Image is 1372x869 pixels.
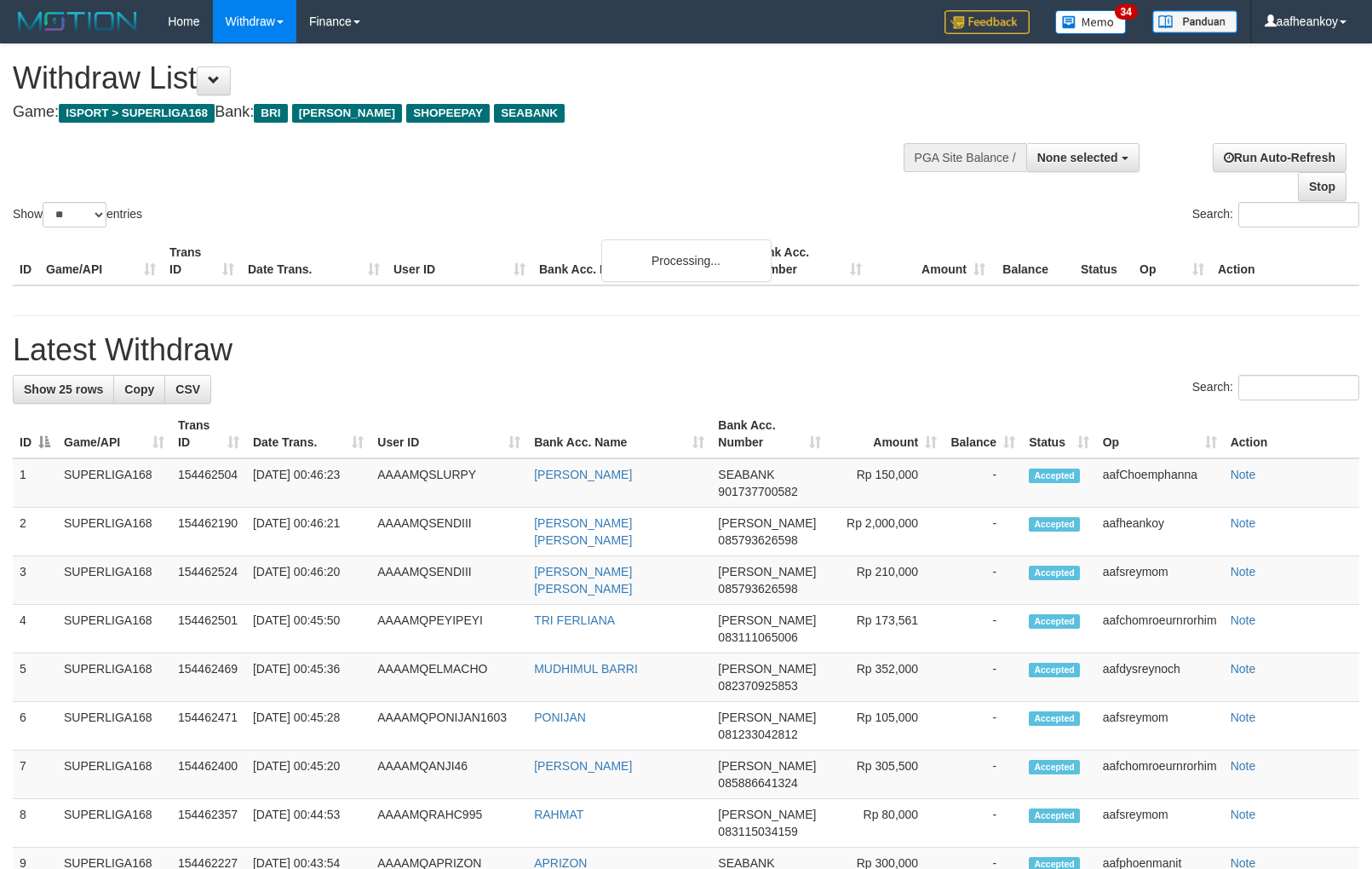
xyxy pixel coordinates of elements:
span: SHOPEEPAY [406,104,490,123]
td: AAAAMQRAHC995 [370,799,527,848]
th: Amount: activate to sort column ascending [828,410,944,458]
th: Status: activate to sort column ascending [1022,410,1096,458]
th: Op [1133,237,1211,285]
td: [DATE] 00:45:50 [246,605,370,653]
span: CSV [175,383,200,396]
td: [DATE] 00:46:23 [246,458,370,508]
h1: Withdraw List [13,61,898,95]
a: Note [1231,662,1256,676]
a: RAHMAT [534,808,583,821]
td: 154462524 [171,556,246,605]
td: - [944,751,1022,799]
a: CSV [164,375,211,404]
th: Bank Acc. Name: activate to sort column ascending [527,410,711,458]
td: Rp 173,561 [828,605,944,653]
th: Op: activate to sort column ascending [1096,410,1224,458]
span: Copy 083111065006 to clipboard [718,630,797,644]
td: 8 [13,799,57,848]
th: User ID: activate to sort column ascending [370,410,527,458]
span: Accepted [1029,711,1080,726]
td: [DATE] 00:45:28 [246,702,370,751]
td: 154462400 [171,751,246,799]
td: AAAAMQSENDIII [370,508,527,556]
th: Bank Acc. Number: activate to sort column ascending [711,410,828,458]
td: SUPERLIGA168 [57,799,171,848]
a: [PERSON_NAME] [534,759,632,773]
a: Note [1231,711,1256,724]
td: 154462190 [171,508,246,556]
span: Accepted [1029,517,1080,532]
span: Accepted [1029,809,1080,823]
td: aafchomroeurnrorhim [1096,605,1224,653]
td: AAAAMQPONIJAN1603 [370,702,527,751]
a: Run Auto-Refresh [1213,143,1346,172]
a: Show 25 rows [13,375,114,404]
a: PONIJAN [534,711,586,724]
button: None selected [1026,143,1140,172]
span: None selected [1037,151,1118,164]
td: aafsreymom [1096,799,1224,848]
td: 154462501 [171,605,246,653]
span: [PERSON_NAME] [718,808,816,821]
td: SUPERLIGA168 [57,508,171,556]
a: Stop [1298,172,1346,201]
td: SUPERLIGA168 [57,605,171,653]
a: Note [1231,468,1256,481]
td: Rp 80,000 [828,799,944,848]
td: - [944,799,1022,848]
a: TRI FERLIANA [534,613,615,627]
th: Game/API [39,237,163,285]
td: - [944,605,1022,653]
td: 7 [13,751,57,799]
td: Rp 210,000 [828,556,944,605]
th: Date Trans.: activate to sort column ascending [246,410,370,458]
a: Note [1231,613,1256,627]
td: 154462504 [171,458,246,508]
td: aafchomroeurnrorhim [1096,751,1224,799]
td: aafheankoy [1096,508,1224,556]
td: aafsreymom [1096,556,1224,605]
span: Accepted [1029,663,1080,677]
td: - [944,702,1022,751]
span: SEABANK [494,104,565,123]
a: [PERSON_NAME] [PERSON_NAME] [534,565,632,596]
span: ISPORT > SUPERLIGA168 [59,104,215,123]
th: Action [1211,237,1359,285]
span: Show 25 rows [24,383,103,396]
td: [DATE] 00:45:20 [246,751,370,799]
a: Note [1231,808,1256,821]
th: Action [1224,410,1359,458]
label: Show entries [13,202,142,227]
a: MUDHIMUL BARRI [534,662,638,676]
td: Rp 105,000 [828,702,944,751]
th: Amount [869,237,992,285]
div: Processing... [601,239,772,282]
td: [DATE] 00:46:21 [246,508,370,556]
td: - [944,458,1022,508]
td: Rp 2,000,000 [828,508,944,556]
td: SUPERLIGA168 [57,653,171,702]
td: aafChoemphanna [1096,458,1224,508]
h1: Latest Withdraw [13,333,1359,367]
td: - [944,556,1022,605]
span: Accepted [1029,469,1080,483]
td: 2 [13,508,57,556]
td: 1 [13,458,57,508]
th: Status [1074,237,1133,285]
td: - [944,653,1022,702]
td: 4 [13,605,57,653]
td: - [944,508,1022,556]
td: [DATE] 00:46:20 [246,556,370,605]
a: Note [1231,516,1256,530]
span: Copy 901737700582 to clipboard [718,485,797,498]
th: Game/API: activate to sort column ascending [57,410,171,458]
td: 3 [13,556,57,605]
td: 154462357 [171,799,246,848]
span: [PERSON_NAME] [718,516,816,530]
a: [PERSON_NAME] [534,468,632,481]
span: Copy 081233042812 to clipboard [718,728,797,741]
td: SUPERLIGA168 [57,702,171,751]
td: 5 [13,653,57,702]
span: [PERSON_NAME] [718,662,816,676]
th: Balance [992,237,1074,285]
